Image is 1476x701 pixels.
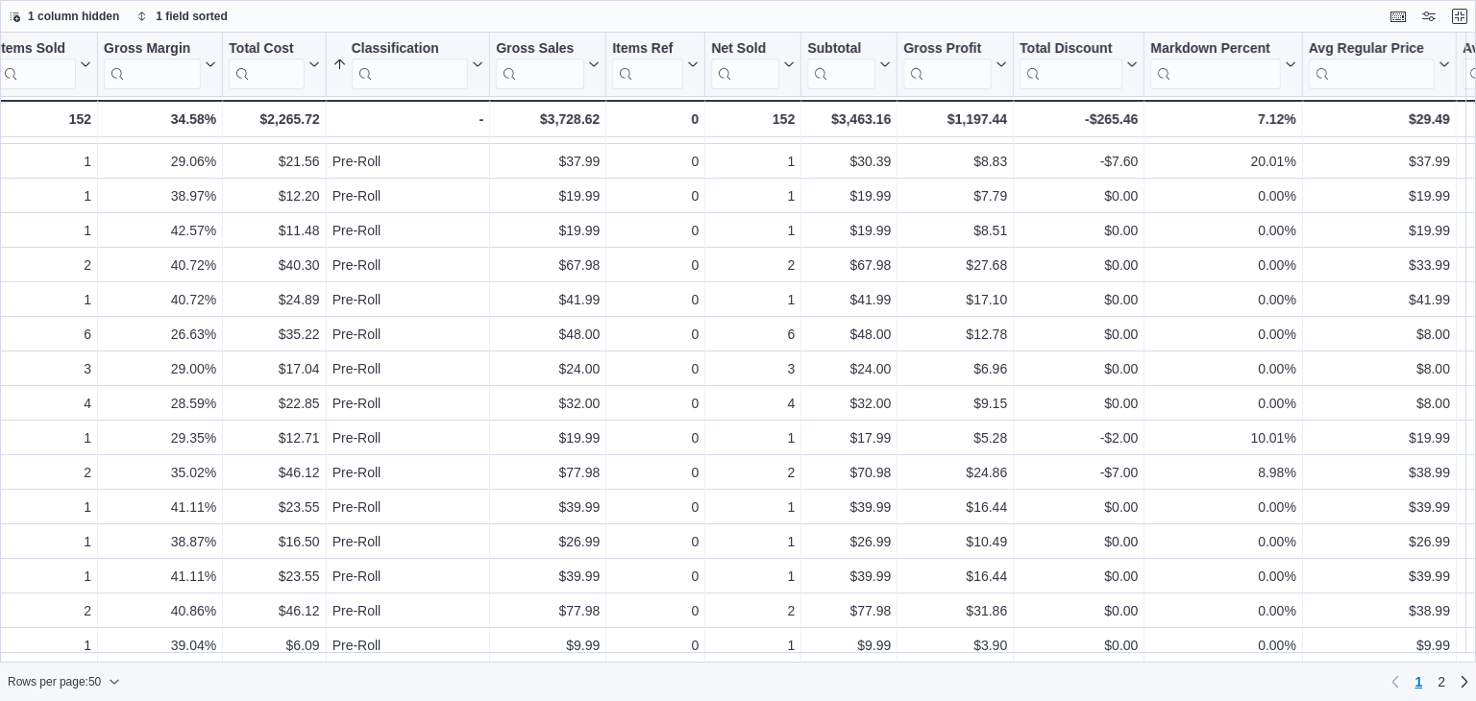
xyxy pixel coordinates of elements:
[1309,288,1450,311] div: $41.99
[496,219,600,242] div: $19.99
[1309,40,1435,89] div: Avg Regular Price
[496,496,600,519] div: $39.99
[229,496,319,519] div: $23.55
[1020,634,1138,657] div: $0.00
[903,40,1007,89] button: Gross Profit
[1407,666,1430,697] button: Page 1 of 2
[903,40,992,89] div: Gross Profit
[28,9,119,24] span: 1 column hidden
[807,634,891,657] div: $9.99
[496,40,600,89] button: Gross Sales
[903,392,1007,415] div: $9.15
[1150,461,1295,484] div: 8.98%
[496,108,600,131] div: $3,728.62
[1448,5,1471,28] button: Exit fullscreen
[1309,219,1450,242] div: $19.99
[1438,672,1445,691] span: 2
[104,323,216,346] div: 26.63%
[229,634,319,657] div: $6.09
[1150,40,1295,89] button: Markdown Percent
[229,150,319,173] div: $21.56
[496,357,600,380] div: $24.00
[1020,599,1138,622] div: $0.00
[711,40,795,89] button: Net Sold
[1150,323,1295,346] div: 0.00%
[332,288,484,311] div: Pre-Roll
[229,108,319,131] div: $2,265.72
[1387,5,1410,28] button: Keyboard shortcuts
[104,599,216,622] div: 40.86%
[332,108,484,131] div: -
[1020,288,1138,311] div: $0.00
[1309,599,1450,622] div: $38.99
[1150,496,1295,519] div: 0.00%
[903,599,1007,622] div: $31.86
[807,530,891,553] div: $26.99
[332,219,484,242] div: Pre-Roll
[903,461,1007,484] div: $24.86
[1020,108,1138,131] div: -$265.46
[1309,323,1450,346] div: $8.00
[612,565,699,588] div: 0
[612,530,699,553] div: 0
[332,565,484,588] div: Pre-Roll
[1150,40,1280,59] div: Markdown Percent
[1309,254,1450,277] div: $33.99
[104,496,216,519] div: 41.11%
[711,426,795,449] div: 1
[1150,634,1295,657] div: 0.00%
[1309,565,1450,588] div: $39.99
[1309,530,1450,553] div: $26.99
[807,150,891,173] div: $30.39
[1020,426,1138,449] div: -$2.00
[496,323,600,346] div: $48.00
[1309,184,1450,207] div: $19.99
[104,357,216,380] div: 29.00%
[1020,219,1138,242] div: $0.00
[612,357,699,380] div: 0
[332,461,484,484] div: Pre-Roll
[807,219,891,242] div: $19.99
[332,150,484,173] div: Pre-Roll
[711,530,795,553] div: 1
[612,40,683,59] div: Items Ref
[711,496,795,519] div: 1
[1417,5,1440,28] button: Display options
[612,634,699,657] div: 0
[1020,565,1138,588] div: $0.00
[229,599,319,622] div: $46.12
[1309,392,1450,415] div: $8.00
[496,565,600,588] div: $39.99
[1020,184,1138,207] div: $0.00
[1020,40,1138,89] button: Total Discount
[129,5,235,28] button: 1 field sorted
[1453,670,1476,693] a: Next page
[903,254,1007,277] div: $27.68
[104,40,201,59] div: Gross Margin
[332,634,484,657] div: Pre-Roll
[807,254,891,277] div: $67.98
[807,323,891,346] div: $48.00
[1430,666,1453,697] a: Page 2 of 2
[1020,496,1138,519] div: $0.00
[229,565,319,588] div: $23.55
[104,40,201,89] div: Gross Margin
[1384,670,1407,693] button: Previous page
[1150,599,1295,622] div: 0.00%
[807,108,891,131] div: $3,463.16
[229,40,319,89] button: Total Cost
[229,392,319,415] div: $22.85
[229,40,304,89] div: Total Cost
[104,392,216,415] div: 28.59%
[903,288,1007,311] div: $17.10
[711,40,779,59] div: Net Sold
[807,426,891,449] div: $17.99
[229,219,319,242] div: $11.48
[229,530,319,553] div: $16.50
[1150,150,1295,173] div: 20.01%
[332,426,484,449] div: Pre-Roll
[104,219,216,242] div: 42.57%
[807,565,891,588] div: $39.99
[612,461,699,484] div: 0
[496,392,600,415] div: $32.00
